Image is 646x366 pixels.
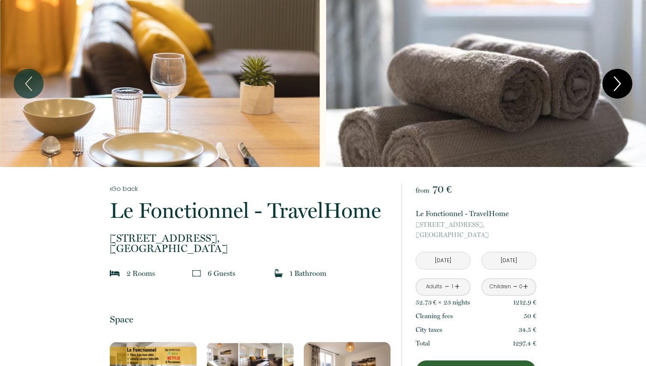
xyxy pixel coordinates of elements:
[416,325,442,335] p: City taxes
[416,338,430,348] p: Total
[416,297,470,307] p: 52.73 € × 23 night
[513,280,518,293] a: -
[416,252,470,269] input: Check in
[455,280,460,293] a: +
[513,297,536,307] p: 1212.9 €
[450,283,455,291] div: 1
[490,283,511,291] div: Children
[524,311,536,321] p: 50 €
[467,299,470,306] span: s
[523,280,528,293] a: +
[192,269,201,278] img: guests
[416,220,536,230] span: [STREET_ADDRESS],
[432,183,452,195] span: 70 €
[416,208,536,220] p: Le Fonctionnel - TravelHome
[110,233,390,254] p: [GEOGRAPHIC_DATA]
[416,187,429,194] span: from
[152,269,155,278] span: s
[232,269,235,278] span: s
[208,267,235,279] p: 6 Guest
[126,267,155,279] p: 2 Room
[14,69,44,99] button: Previous
[482,252,536,269] input: Check out
[110,233,390,243] span: [STREET_ADDRESS],
[416,311,453,321] p: Cleaning fees
[290,267,326,279] p: 1 Bathroom
[110,184,390,193] a: Go back
[110,313,390,325] p: Space
[519,325,536,335] p: 34.5 €
[445,280,449,293] a: -
[602,69,632,99] button: Next
[110,200,390,221] p: Le Fonctionnel - TravelHome
[416,220,536,240] p: [GEOGRAPHIC_DATA]
[513,338,536,348] p: 1297.4 €
[519,283,523,291] div: 0
[426,283,442,291] div: Adults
